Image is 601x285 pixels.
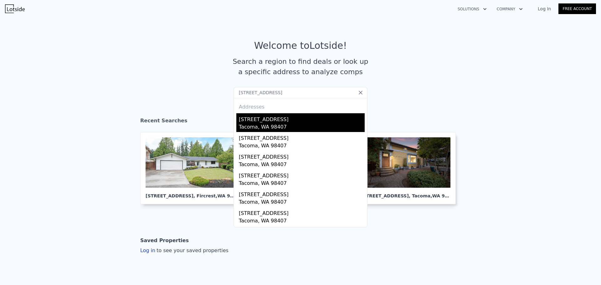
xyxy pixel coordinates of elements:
[239,161,365,170] div: Tacoma, WA 98407
[558,3,596,14] a: Free Account
[216,193,242,198] span: , WA 98466
[239,217,365,226] div: Tacoma, WA 98407
[140,132,245,204] a: [STREET_ADDRESS], Fircrest,WA 98466
[239,113,365,123] div: [STREET_ADDRESS]
[356,132,461,204] a: [STREET_ADDRESS], Tacoma,WA 98406
[234,87,367,98] input: Search an address or region...
[361,188,450,199] div: [STREET_ADDRESS] , Tacoma
[239,123,365,132] div: Tacoma, WA 98407
[239,180,365,188] div: Tacoma, WA 98407
[236,98,365,113] div: Addresses
[430,193,457,198] span: , WA 98406
[239,226,365,236] div: [STREET_ADDRESS]
[140,247,229,254] div: Log in
[492,3,528,15] button: Company
[239,188,365,198] div: [STREET_ADDRESS]
[239,198,365,207] div: Tacoma, WA 98407
[453,3,492,15] button: Solutions
[140,234,189,247] div: Saved Properties
[239,151,365,161] div: [STREET_ADDRESS]
[239,207,365,217] div: [STREET_ADDRESS]
[146,188,235,199] div: [STREET_ADDRESS] , Fircrest
[239,132,365,142] div: [STREET_ADDRESS]
[239,142,365,151] div: Tacoma, WA 98407
[254,40,347,51] div: Welcome to Lotside !
[239,170,365,180] div: [STREET_ADDRESS]
[155,247,229,253] span: to see your saved properties
[140,112,461,132] div: Recent Searches
[5,4,25,13] img: Lotside
[230,56,371,77] div: Search a region to find deals or look up a specific address to analyze comps
[530,6,558,12] a: Log In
